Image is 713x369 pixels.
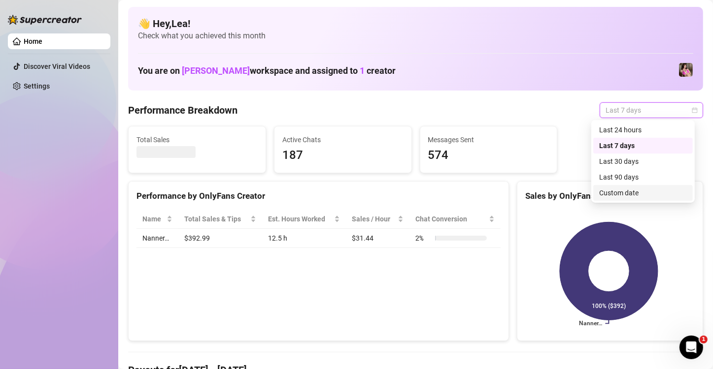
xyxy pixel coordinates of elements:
[415,214,487,224] span: Chat Conversion
[178,210,262,229] th: Total Sales & Tips
[268,214,332,224] div: Est. Hours Worked
[24,62,90,70] a: Discover Viral Videos
[593,122,693,138] div: Last 24 hours
[184,214,248,224] span: Total Sales & Tips
[138,31,693,41] span: Check what you achieved this month
[579,320,602,327] text: Nanner…
[679,336,703,359] iframe: Intercom live chat
[136,189,501,203] div: Performance by OnlyFans Creator
[142,214,165,224] span: Name
[599,156,687,167] div: Last 30 days
[700,336,708,343] span: 1
[346,229,409,248] td: $31.44
[593,185,693,201] div: Custom date
[593,169,693,185] div: Last 90 days
[593,138,693,154] div: Last 7 days
[138,17,693,31] h4: 👋 Hey, Lea !
[346,210,409,229] th: Sales / Hour
[525,189,695,203] div: Sales by OnlyFans Creator
[262,229,346,248] td: 12.5 h
[360,65,365,76] span: 1
[415,233,431,244] span: 2 %
[282,134,404,145] span: Active Chats
[599,140,687,151] div: Last 7 days
[8,15,82,25] img: logo-BBDzfeDw.svg
[24,37,42,45] a: Home
[136,134,258,145] span: Total Sales
[428,134,549,145] span: Messages Sent
[24,82,50,90] a: Settings
[352,214,396,224] span: Sales / Hour
[428,146,549,165] span: 574
[692,107,698,113] span: calendar
[593,154,693,169] div: Last 30 days
[136,210,178,229] th: Name
[138,65,396,76] h1: You are on workspace and assigned to creator
[409,210,501,229] th: Chat Conversion
[599,187,687,198] div: Custom date
[178,229,262,248] td: $392.99
[182,65,250,76] span: [PERSON_NAME]
[599,172,687,183] div: Last 90 days
[606,103,697,118] span: Last 7 days
[679,63,693,77] img: Nanner
[136,229,178,248] td: Nanner…
[128,103,238,117] h4: Performance Breakdown
[599,124,687,135] div: Last 24 hours
[282,146,404,165] span: 187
